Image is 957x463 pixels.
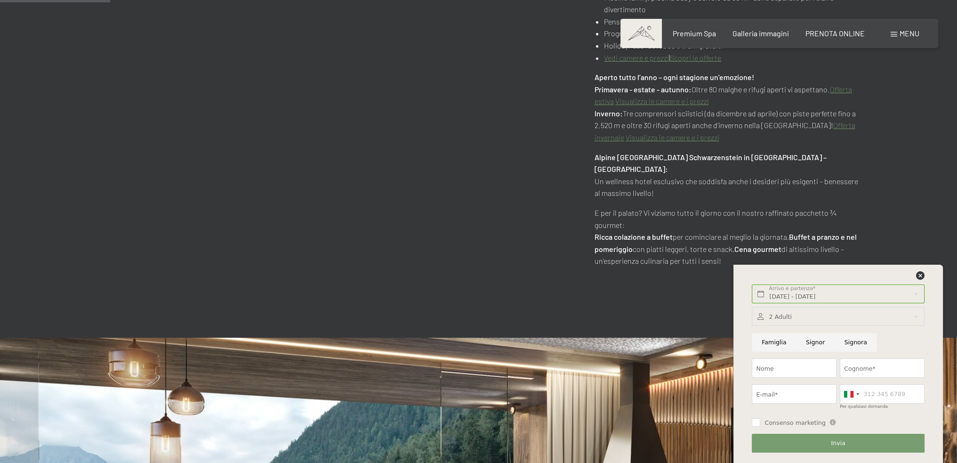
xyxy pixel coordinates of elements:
strong: Aperto tutto l’anno – ogni stagione un’emozione! [595,73,754,81]
a: Galleria immagini [732,29,789,38]
a: PRENOTA ONLINE [805,29,865,38]
li: HolidayPass: autobus e treni gratuiti [604,40,864,52]
p: Un wellness hotel esclusivo che soddisfa anche i desideri più esigenti – benessere al massimo liv... [595,151,865,199]
button: Invia [752,434,924,453]
li: Pensione ¾ All-Inclusive con bibite analcoliche, caffè e tè dal buffet [604,16,864,28]
strong: Buffet a pranzo e nel pomeriggio [595,232,857,253]
strong: Alpine [GEOGRAPHIC_DATA] Schwarzenstein in [GEOGRAPHIC_DATA] – [GEOGRAPHIC_DATA]: [595,153,827,174]
strong: Primavera - estate - autunno: [595,85,692,94]
input: 312 345 6789 [840,384,925,404]
p: E per il palato? Vi viziamo tutto il giorno con il nostro raffinato pacchetto ¾ gourmet: per comi... [595,207,865,267]
strong: Inverno: [595,109,623,118]
li: | [604,52,864,64]
span: Invia [831,439,845,447]
span: Menu [900,29,919,38]
a: Visualizza le camere e i prezzi [615,97,709,106]
p: Oltre 80 malghe e rifugi aperti vi aspettano. Tre comprensori sciistici (da dicembre ad aprile) c... [595,71,865,144]
a: Vedi camere e prezzi [604,53,669,62]
a: Scopri le offerte [670,53,721,62]
strong: Cena gourmet [734,244,781,253]
li: Programma di attività guidate tutto l’anno [604,27,864,40]
strong: Ricca colazione a buffet [595,232,673,241]
a: Visualizza le camere e i prezzi [626,133,719,142]
a: Premium Spa [672,29,716,38]
label: Per qualsiasi domanda [840,404,888,409]
div: Italy (Italia): +39 [840,385,862,403]
span: Consenso marketing [764,419,825,427]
